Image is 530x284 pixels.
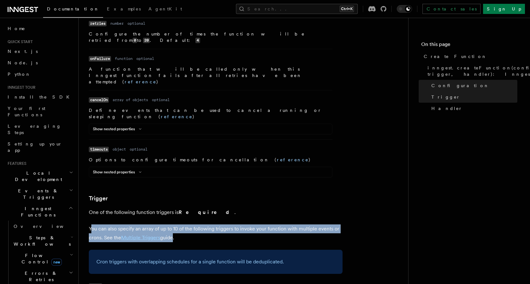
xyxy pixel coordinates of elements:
[125,79,156,84] a: reference
[5,138,75,156] a: Setting up your app
[89,208,343,217] p: One of the following function triggers is .
[421,51,517,62] a: Create Function
[121,235,160,241] a: Multiple Triggers
[179,209,234,215] strong: Required
[5,57,75,68] a: Node.js
[397,5,412,13] button: Toggle dark mode
[5,46,75,57] a: Next.js
[51,259,62,266] span: new
[5,120,75,138] a: Leveraging Steps
[425,62,517,80] a: inngest.createFunction(configuration, trigger, handler): InngestFunction
[89,147,109,152] code: timeouts
[8,25,25,32] span: Home
[431,94,460,100] span: Trigger
[431,82,489,89] span: Configuration
[89,97,109,103] code: cancelOn
[5,161,26,166] span: Features
[5,39,33,44] span: Quick start
[133,38,137,43] code: 0
[424,53,487,60] span: Create Function
[110,21,124,26] dd: number
[5,91,75,103] a: Install the SDK
[89,31,332,44] p: Configure the number of times the function will be retried from to . Default:
[5,170,69,183] span: Local Development
[130,147,147,152] dd: optional
[89,107,332,120] p: Define events that can be used to cancel a running or sleeping function ( )
[103,2,145,17] a: Examples
[8,72,31,77] span: Python
[14,224,79,229] span: Overview
[96,257,335,266] p: Cron triggers with overlapping schedules for a single function will be deduplicated.
[107,6,141,11] span: Examples
[5,23,75,34] a: Home
[5,205,69,218] span: Inngest Functions
[136,56,154,61] dd: optional
[89,157,332,163] p: Options to configure timeouts for cancellation ( )
[277,157,309,162] a: reference
[89,56,111,61] code: onFailure
[8,106,45,117] span: Your first Functions
[143,38,150,43] code: 20
[429,103,517,114] a: Handler
[113,147,126,152] dd: object
[89,66,332,85] p: A function that will be called only when this Inngest function fails after all retries have been ...
[11,252,70,265] span: Flow Control
[8,141,62,153] span: Setting up your app
[11,221,75,232] a: Overview
[11,270,69,283] span: Errors & Retries
[195,38,200,43] code: 4
[93,170,144,175] button: Show nested properties
[113,97,148,102] dd: array of objects
[89,224,343,242] p: You can also specify an array of up to 10 of the following triggers to invoke your function with ...
[5,68,75,80] a: Python
[340,6,354,12] kbd: Ctrl+K
[5,188,69,200] span: Events & Triggers
[11,235,71,247] span: Steps & Workflows
[5,203,75,221] button: Inngest Functions
[483,4,525,14] a: Sign Up
[93,126,144,132] button: Show nested properties
[8,94,73,100] span: Install the SDK
[115,56,133,61] dd: function
[8,124,61,135] span: Leveraging Steps
[11,250,75,268] button: Flow Controlnew
[152,97,170,102] dd: optional
[236,4,358,14] button: Search...Ctrl+K
[431,105,462,112] span: Handler
[422,4,481,14] a: Contact sales
[429,80,517,91] a: Configuration
[8,60,38,65] span: Node.js
[47,6,99,11] span: Documentation
[5,167,75,185] button: Local Development
[145,2,186,17] a: AgentKit
[89,21,107,26] code: retries
[5,103,75,120] a: Your first Functions
[421,41,517,51] h4: On this page
[161,114,193,119] a: reference
[429,91,517,103] a: Trigger
[128,21,145,26] dd: optional
[5,85,36,90] span: Inngest tour
[5,185,75,203] button: Events & Triggers
[43,2,103,18] a: Documentation
[11,232,75,250] button: Steps & Workflows
[8,49,38,54] span: Next.js
[148,6,182,11] span: AgentKit
[89,194,108,203] a: Trigger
